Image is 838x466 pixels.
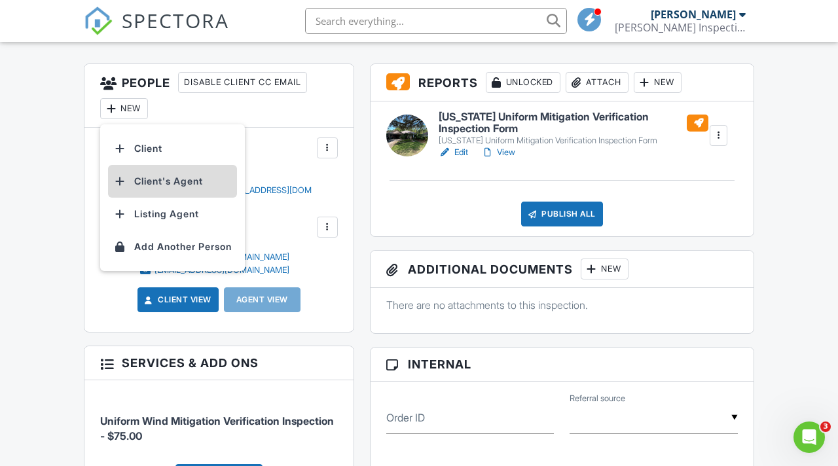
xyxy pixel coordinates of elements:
img: The Best Home Inspection Software - Spectora [84,7,113,35]
span: SPECTORA [122,7,229,34]
h3: Additional Documents [371,251,754,288]
li: Service: Uniform Wind Mitigation Verification Inspection [100,390,338,454]
a: Edit [439,146,468,159]
div: Southwell Inspections [615,21,746,34]
div: Disable Client CC Email [178,72,307,93]
a: Client View [142,293,211,306]
div: [PERSON_NAME] [651,8,736,21]
span: Uniform Wind Mitigation Verification Inspection - $75.00 [100,414,334,442]
div: New [634,72,682,93]
input: Search everything... [305,8,567,34]
div: New [581,259,628,279]
iframe: Intercom live chat [793,421,825,453]
label: Referral source [570,393,625,404]
div: New [100,98,148,119]
div: Publish All [521,202,603,226]
a: SPECTORA [84,18,229,45]
h3: Services & Add ons [84,346,354,380]
div: Unlocked [486,72,560,93]
div: [US_STATE] Uniform Mitigation Verification Inspection Form [439,135,708,146]
p: There are no attachments to this inspection. [386,298,738,312]
h3: Reports [371,64,754,101]
span: 3 [820,421,831,432]
h3: People [84,64,354,128]
a: View [481,146,515,159]
a: [US_STATE] Uniform Mitigation Verification Inspection Form [US_STATE] Uniform Mitigation Verifica... [439,111,708,146]
h6: [US_STATE] Uniform Mitigation Verification Inspection Form [439,111,708,134]
div: Attach [566,72,628,93]
h3: Internal [371,348,754,382]
label: Order ID [386,410,425,425]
